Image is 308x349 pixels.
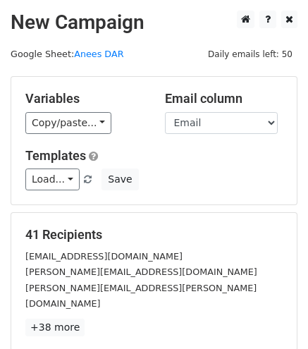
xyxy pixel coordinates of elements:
h2: New Campaign [11,11,297,35]
a: Anees DAR [74,49,123,59]
a: +38 more [25,319,85,336]
a: Daily emails left: 50 [203,49,297,59]
small: [EMAIL_ADDRESS][DOMAIN_NAME] [25,251,183,262]
a: Templates [25,148,86,163]
h5: 41 Recipients [25,227,283,243]
a: Load... [25,169,80,190]
h5: Email column [165,91,283,106]
span: Daily emails left: 50 [203,47,297,62]
small: [PERSON_NAME][EMAIL_ADDRESS][DOMAIN_NAME] [25,267,257,277]
small: Google Sheet: [11,49,124,59]
a: Copy/paste... [25,112,111,134]
h5: Variables [25,91,144,106]
small: [PERSON_NAME][EMAIL_ADDRESS][PERSON_NAME][DOMAIN_NAME] [25,283,257,310]
iframe: Chat Widget [238,281,308,349]
button: Save [101,169,138,190]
